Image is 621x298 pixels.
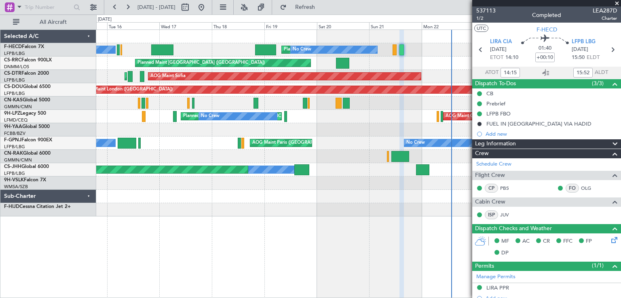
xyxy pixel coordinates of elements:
a: GMMN/CMN [4,104,32,110]
a: JUV [500,211,518,218]
div: LIRA PPR [486,284,509,291]
a: CN-KASGlobal 5000 [4,98,50,103]
a: CS-JHHGlobal 6000 [4,164,49,169]
a: OLG [581,185,599,192]
div: No Crew [406,137,425,149]
span: LIRA CIA [490,38,512,46]
span: ETOT [490,54,503,62]
span: (1/1) [592,261,604,270]
span: CN-KAS [4,98,23,103]
a: CS-DTRFalcon 2000 [4,71,49,76]
a: LFPB/LBG [4,170,25,176]
div: No Crew [201,110,220,122]
span: FP [586,237,592,246]
span: FFC [563,237,572,246]
div: Planned Maint [GEOGRAPHIC_DATA] ([GEOGRAPHIC_DATA]) [284,44,411,56]
span: [DATE] [490,46,507,54]
span: 01:40 [539,44,551,52]
div: Mon 22 [422,22,474,29]
div: ISP [485,210,498,219]
div: AOG Maint Cannes (Mandelieu) [446,110,510,122]
a: CN-RAKGlobal 6000 [4,151,51,156]
div: Completed [532,11,561,19]
div: AOG Maint Paris ([GEOGRAPHIC_DATA]) [252,137,337,149]
span: DP [501,249,509,257]
span: ATOT [485,69,498,77]
span: AC [522,237,530,246]
button: Refresh [276,1,325,14]
span: 537113 [476,6,496,15]
span: Flight Crew [475,171,505,180]
a: F-HECDFalcon 7X [4,44,44,49]
span: CS-JHH [4,164,21,169]
div: Sat 20 [317,22,370,29]
a: 9H-LPZLegacy 500 [4,111,46,116]
a: 9H-VSLKFalcon 7X [4,178,46,183]
span: ALDT [595,69,608,77]
a: DNMM/LOS [4,64,29,70]
div: FUEL IN [GEOGRAPHIC_DATA] VIA HADID [486,120,591,127]
a: FCBB/BZV [4,130,25,136]
span: CS-DTR [4,71,21,76]
span: Refresh [288,4,322,10]
span: F-GPNJ [4,138,21,143]
input: Trip Number [25,1,71,13]
span: F-HECD [537,25,557,34]
span: CS-RRC [4,58,21,63]
a: F-GPNJFalcon 900EX [4,138,52,143]
div: [DATE] [98,16,112,23]
span: ELDT [587,54,600,62]
span: LFPB LBG [572,38,596,46]
div: AOG Maint Sofia [150,70,186,82]
div: Wed 17 [159,22,212,29]
span: CS-DOU [4,84,23,89]
div: Planned [GEOGRAPHIC_DATA] ([GEOGRAPHIC_DATA]) [183,110,298,122]
a: Manage Permits [476,273,515,281]
span: 14:10 [505,54,518,62]
span: F-HIJD [4,204,19,209]
span: Crew [475,149,489,158]
span: 15:50 [572,54,585,62]
span: Dispatch To-Dos [475,79,516,88]
div: Thu 18 [212,22,264,29]
span: All Aircraft [21,19,85,25]
input: --:-- [573,68,593,78]
span: Permits [475,262,494,271]
a: LFPB/LBG [4,144,25,150]
span: 9H-VSLK [4,178,24,183]
div: Fri 19 [264,22,317,29]
div: No Crew [293,44,311,56]
span: CR [543,237,550,246]
a: LFMD/CEQ [4,117,27,123]
span: F-HECD [4,44,22,49]
a: LFPB/LBG [4,77,25,83]
a: WMSA/SZB [4,184,28,190]
div: LFPB FBO [486,110,511,117]
span: CN-RAK [4,151,23,156]
span: 1/2 [476,15,496,22]
a: LFPB/LBG [4,50,25,57]
span: (3/3) [592,79,604,88]
div: Add new [486,130,617,137]
button: UTC [474,25,488,32]
span: Dispatch Checks and Weather [475,224,552,233]
span: 9H-YAA [4,124,22,129]
a: CS-RRCFalcon 900LX [4,58,52,63]
span: LEA287D [593,6,617,15]
a: PBS [500,185,518,192]
span: [DATE] - [DATE] [137,4,175,11]
a: 9H-YAAGlobal 5000 [4,124,50,129]
div: CB [486,90,493,97]
div: CP [485,184,498,193]
a: CS-DOUGlobal 6500 [4,84,51,89]
a: LFPB/LBG [4,90,25,97]
div: FO [566,184,579,193]
a: GMMN/CMN [4,157,32,163]
div: Planned Maint London ([GEOGRAPHIC_DATA]) [76,84,173,96]
a: Schedule Crew [476,160,511,168]
a: F-HIJDCessna Citation Jet 2+ [4,204,71,209]
span: MF [501,237,509,246]
button: All Aircraft [9,16,88,29]
input: --:-- [501,68,520,78]
span: [DATE] [572,46,588,54]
